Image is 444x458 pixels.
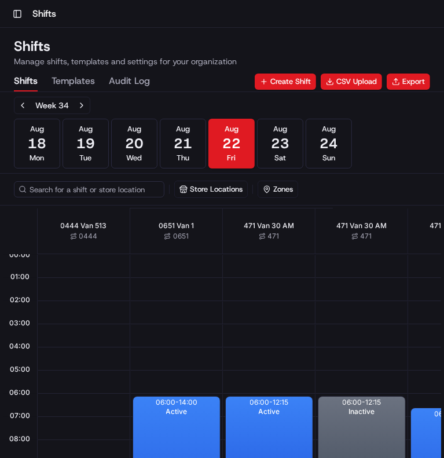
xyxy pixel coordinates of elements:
[10,295,30,305] span: 02:00
[127,153,142,163] span: Wed
[7,163,93,184] a: 📗Knowledge Base
[14,37,237,56] h1: Shifts
[322,153,335,163] span: Sun
[61,221,107,230] span: 0444 Van 513
[14,181,164,197] input: Search for a shift or store location
[274,153,286,163] span: Sat
[79,232,98,241] span: 0444
[35,100,69,111] div: Week 34
[255,74,316,90] button: Create Shift
[10,388,31,397] span: 06:00
[244,221,294,230] span: 471 Van 30 AM
[14,97,31,113] button: Previous week
[30,153,45,163] span: Mon
[321,74,382,90] button: CSV Upload
[10,250,31,259] span: 00:00
[12,169,21,178] div: 📗
[10,365,30,374] span: 05:00
[258,181,298,198] button: Zones
[351,232,372,241] button: 471
[30,75,191,87] input: Clear
[273,124,287,134] span: Aug
[160,119,206,168] button: Aug21Thu
[10,411,30,420] span: 07:00
[109,168,186,179] span: API Documentation
[197,114,211,128] button: Start new chat
[10,318,31,328] span: 03:00
[222,134,241,153] span: 22
[115,196,140,205] span: Pylon
[10,272,30,281] span: 01:00
[177,153,189,163] span: Thu
[23,168,89,179] span: Knowledge Base
[361,232,372,241] span: 471
[98,169,107,178] div: 💻
[63,119,109,168] button: Aug19Tue
[10,342,31,351] span: 04:00
[164,232,189,241] button: 0651
[258,181,298,197] button: Zones
[111,119,157,168] button: Aug20Wed
[175,181,247,197] button: Store Locations
[74,97,90,113] button: Next week
[80,153,92,163] span: Tue
[12,12,35,35] img: Nash
[127,124,141,134] span: Aug
[14,56,237,67] p: Manage shifts, templates and settings for your organization
[173,232,189,241] span: 0651
[271,134,289,153] span: 23
[320,134,338,153] span: 24
[336,221,387,230] span: 471 Van 30 AM
[93,163,190,184] a: 💻API Documentation
[349,407,375,416] span: Inactive
[227,153,236,163] span: Fri
[32,7,56,21] h1: Shifts
[159,221,194,230] span: 0651 Van 1
[268,232,280,241] span: 471
[109,72,150,91] button: Audit Log
[166,407,188,416] span: Active
[10,434,31,444] span: 08:00
[14,119,60,168] button: Aug18Mon
[39,122,146,131] div: We're available if you need us!
[82,196,140,205] a: Powered byPylon
[387,74,430,90] button: Export
[174,181,248,198] button: Store Locations
[39,111,190,122] div: Start new chat
[176,124,190,134] span: Aug
[208,119,255,168] button: Aug22Fri
[30,124,44,134] span: Aug
[259,407,280,416] span: Active
[14,72,38,91] button: Shifts
[79,124,93,134] span: Aug
[76,134,95,153] span: 19
[70,232,98,241] button: 0444
[306,119,352,168] button: Aug24Sun
[125,134,144,153] span: 20
[28,134,46,153] span: 18
[12,111,32,131] img: 1736555255976-a54dd68f-1ca7-489b-9aae-adbdc363a1c4
[174,134,192,153] span: 21
[322,124,336,134] span: Aug
[259,232,280,241] button: 471
[225,124,238,134] span: Aug
[257,119,303,168] button: Aug23Sat
[12,46,211,65] p: Welcome 👋
[52,72,95,91] button: Templates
